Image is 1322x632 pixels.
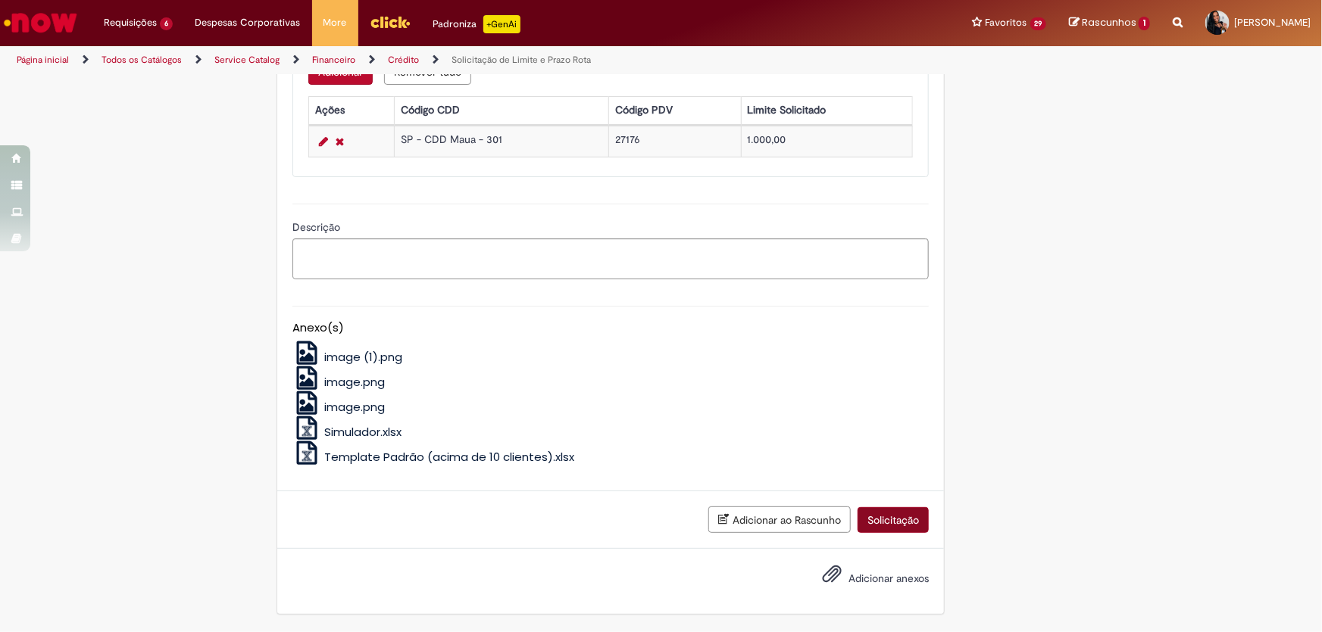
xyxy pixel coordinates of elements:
[292,374,385,390] a: image.png
[849,571,929,585] span: Adicionar anexos
[309,96,395,124] th: Ações
[708,506,851,533] button: Adicionar ao Rascunho
[986,15,1027,30] span: Favoritos
[395,126,609,157] td: SP - CDD Maua - 301
[818,560,845,595] button: Adicionar anexos
[17,54,69,66] a: Página inicial
[433,15,520,33] div: Padroniza
[395,96,609,124] th: Código CDD
[324,449,574,465] span: Template Padrão (acima de 10 clientes).xlsx
[315,132,332,151] a: Editar Linha 1
[332,132,348,151] a: Remover linha 1
[195,15,301,30] span: Despesas Corporativas
[483,15,520,33] p: +GenAi
[858,507,929,533] button: Solicitação
[323,15,347,30] span: More
[160,17,173,30] span: 6
[741,96,913,124] th: Limite Solicitado
[1069,16,1150,30] a: Rascunhos
[292,449,574,465] a: Template Padrão (acima de 10 clientes).xlsx
[104,15,157,30] span: Requisições
[292,424,402,440] a: Simulador.xlsx
[1030,17,1047,30] span: 29
[324,424,402,440] span: Simulador.xlsx
[609,96,741,124] th: Código PDV
[741,126,913,157] td: 1.000,00
[292,399,385,415] a: image.png
[292,349,402,365] a: image (1).png
[1082,15,1136,30] span: Rascunhos
[609,126,741,157] td: 27176
[292,220,343,234] span: Descrição
[1139,17,1150,30] span: 1
[324,349,402,365] span: image (1).png
[370,11,411,33] img: click_logo_yellow_360x200.png
[324,399,385,415] span: image.png
[1234,16,1311,29] span: [PERSON_NAME]
[388,54,419,66] a: Crédito
[2,8,80,38] img: ServiceNow
[324,374,385,390] span: image.png
[312,54,355,66] a: Financeiro
[102,54,182,66] a: Todos os Catálogos
[214,54,280,66] a: Service Catalog
[452,54,591,66] a: Solicitação de Limite e Prazo Rota
[292,238,929,279] textarea: Descrição
[292,322,929,335] h5: Anexo(s)
[11,46,870,74] ul: Trilhas de página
